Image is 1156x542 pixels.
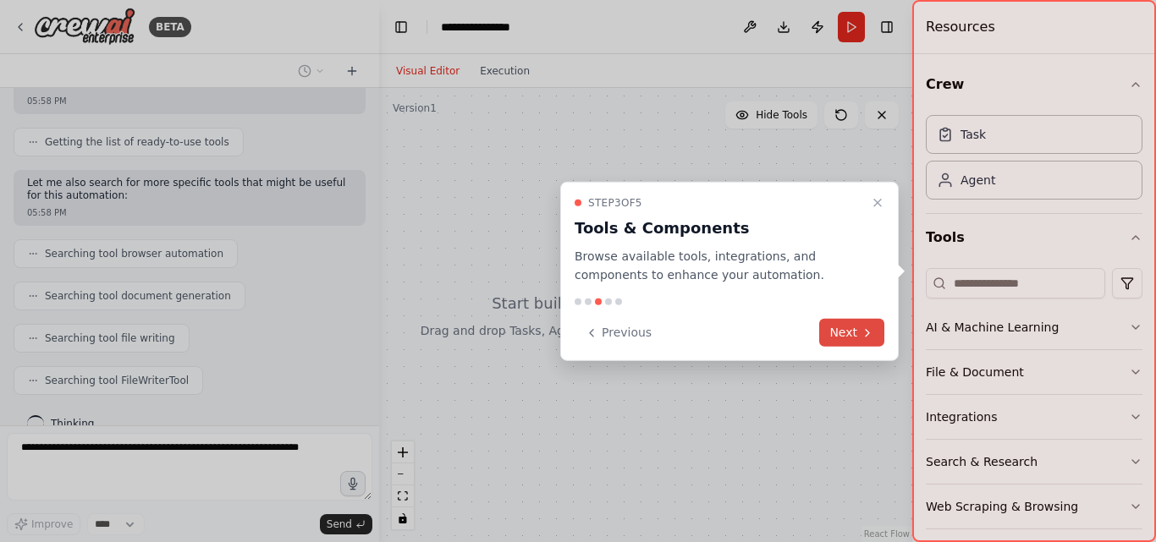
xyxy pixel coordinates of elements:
[575,319,662,347] button: Previous
[575,246,864,285] p: Browse available tools, integrations, and components to enhance your automation.
[867,192,888,212] button: Close walkthrough
[575,216,864,239] h3: Tools & Components
[389,15,413,39] button: Hide left sidebar
[819,319,884,347] button: Next
[588,195,642,209] span: Step 3 of 5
